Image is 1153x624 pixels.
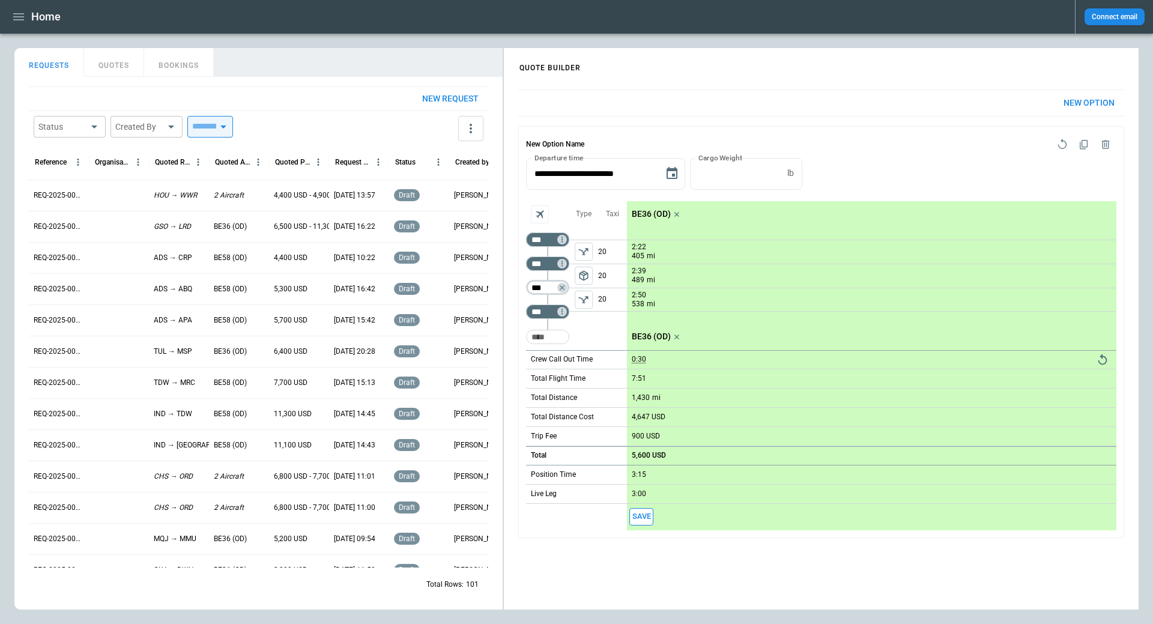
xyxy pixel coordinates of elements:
p: [PERSON_NAME] [454,222,504,232]
p: REQ-2025-000243 [34,471,84,482]
p: 4,647 USD [632,413,665,422]
button: Organisation column menu [130,154,146,170]
p: 6,800 USD - 7,700 USD [274,503,347,513]
p: 5,300 USD [274,284,307,294]
div: Request Created At (UTC-05:00) [335,158,371,166]
p: REQ-2025-000244 [34,440,84,450]
label: Departure time [534,153,584,163]
p: IND → TDW [154,409,192,419]
h6: Total [531,452,546,459]
p: BE36 (OD) [632,209,671,219]
p: 2 Aircraft [214,471,244,482]
span: Type of sector [575,291,593,309]
p: REQ-2025-000241 [34,534,84,544]
button: New Option [1054,90,1124,116]
p: Type [576,209,592,219]
span: Reset quote option [1052,134,1073,156]
p: REQ-2025-000250 [34,253,84,263]
span: draft [396,503,417,512]
p: 11,300 USD [274,409,312,419]
p: Taxi [606,209,619,219]
p: 7,700 USD [274,378,307,388]
h1: Home [31,10,61,24]
p: 405 [632,251,644,261]
p: [DATE] 11:01 [334,471,375,482]
button: Connect email [1085,8,1145,25]
div: Too short [526,330,569,344]
div: Not found [526,304,569,319]
p: Total Rows: [426,580,464,590]
p: REQ-2025-000249 [34,284,84,294]
p: mi [652,393,661,403]
p: TUL → MSP [154,347,192,357]
p: REQ-2025-000242 [34,503,84,513]
p: 6,500 USD - 11,300 USD [274,222,351,232]
span: draft [396,410,417,418]
div: Not found [526,280,569,295]
p: Live Leg [531,489,557,499]
p: 5,700 USD [274,315,307,326]
div: scrollable content [627,201,1116,530]
p: BE58 (OD) [214,315,247,326]
button: Quoted Price column menu [310,154,326,170]
p: [DATE] 11:00 [334,503,375,513]
span: draft [396,378,417,387]
p: 2 Aircraft [214,503,244,513]
p: 3:15 [632,470,646,479]
p: BE58 (OD) [214,440,247,450]
p: MQJ → MMU [154,534,196,544]
div: Created by [455,158,489,166]
p: mi [647,299,655,309]
p: 2 Aircraft [214,190,244,201]
p: 2:50 [632,291,646,300]
p: 6,800 USD - 7,700 USD [274,471,347,482]
p: [DATE] 15:42 [334,315,375,326]
span: draft [396,535,417,543]
button: left aligned [575,267,593,285]
button: Quoted Route column menu [190,154,206,170]
p: IND → [GEOGRAPHIC_DATA] [154,440,246,450]
div: Status [38,121,86,133]
p: [DATE] 09:54 [334,534,375,544]
button: Reset [1094,351,1112,369]
p: [DATE] 14:43 [334,440,375,450]
label: Cargo Weight [698,153,742,163]
button: Request Created At (UTC-05:00) column menu [371,154,386,170]
p: [PERSON_NAME] [454,503,504,513]
p: REQ-2025-000251 [34,222,84,232]
p: [PERSON_NAME] [454,190,504,201]
button: more [458,116,483,141]
p: [PERSON_NAME] [454,378,504,388]
p: ADS → CRP [154,253,192,263]
button: QUOTES [84,48,144,77]
button: left aligned [575,243,593,261]
p: CHS → ORD [154,471,193,482]
p: REQ-2025-000252 [34,190,84,201]
p: [PERSON_NAME] [454,315,504,326]
div: Created By [115,121,163,133]
p: 7:51 [632,374,646,383]
p: Crew Call Out Time [531,354,593,365]
p: mi [647,275,655,285]
p: ADS → ABQ [154,284,192,294]
p: [DATE] 10:22 [334,253,375,263]
p: [DATE] 16:42 [334,284,375,294]
button: Status column menu [431,154,446,170]
div: Not found [526,256,569,271]
p: 538 [632,299,644,309]
p: mi [647,251,655,261]
span: draft [396,222,417,231]
p: HOU → WWR [154,190,197,201]
p: 20 [598,288,627,311]
p: [DATE] 14:45 [334,409,375,419]
p: 20 [598,264,627,288]
button: Quoted Aircraft column menu [250,154,266,170]
div: Not found [526,232,569,247]
p: 2:39 [632,267,646,276]
span: draft [396,441,417,449]
p: CHS → ORD [154,503,193,513]
p: [DATE] 20:28 [334,347,375,357]
span: draft [396,472,417,480]
span: Type of sector [575,267,593,285]
p: 2:22 [632,243,646,252]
